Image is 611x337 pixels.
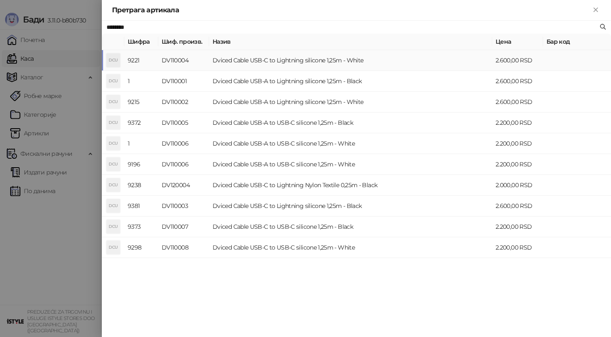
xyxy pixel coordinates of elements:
[124,196,158,216] td: 9381
[209,112,492,133] td: Dviced Cable USB-A to USB-C silicone 1,25m - Black
[209,34,492,50] th: Назив
[124,92,158,112] td: 9215
[492,154,543,175] td: 2.200,00 RSD
[158,34,209,50] th: Шиф. произв.
[124,34,158,50] th: Шифра
[209,71,492,92] td: Dviced Cable USB-A to Lightning silicone 1,25m - Black
[107,95,120,109] div: DCU
[107,116,120,129] div: DCU
[492,112,543,133] td: 2.200,00 RSD
[492,196,543,216] td: 2.600,00 RSD
[158,216,209,237] td: DV110007
[112,5,591,15] div: Претрага артикала
[492,237,543,258] td: 2.200,00 RSD
[124,112,158,133] td: 9372
[158,92,209,112] td: DV110002
[124,154,158,175] td: 9196
[158,133,209,154] td: DV110006
[158,175,209,196] td: DV120004
[107,53,120,67] div: DCU
[124,237,158,258] td: 9298
[209,237,492,258] td: Dviced Cable USB-C to USB-C silicone 1,25m - White
[124,71,158,92] td: 1
[107,241,120,254] div: DCU
[158,237,209,258] td: DV110008
[158,50,209,71] td: DV110004
[107,137,120,150] div: DCU
[124,216,158,237] td: 9373
[209,92,492,112] td: Dviced Cable USB-A to Lightning silicone 1,25m - White
[543,34,611,50] th: Бар код
[107,157,120,171] div: DCU
[209,133,492,154] td: Dviced Cable USB-A to USB-C silicone 1,25m - White
[492,133,543,154] td: 2.200,00 RSD
[209,196,492,216] td: Dviced Cable USB-C to Lightning silicone 1,25m - Black
[158,71,209,92] td: DV110001
[107,199,120,213] div: DCU
[107,178,120,192] div: DCU
[158,112,209,133] td: DV110005
[591,5,601,15] button: Close
[492,71,543,92] td: 2.600,00 RSD
[492,92,543,112] td: 2.600,00 RSD
[107,74,120,88] div: DCU
[124,175,158,196] td: 9238
[492,175,543,196] td: 2.000,00 RSD
[209,154,492,175] td: Dviced Cable USB-A to USB-C silicone 1,25m - White
[158,154,209,175] td: DV110006
[492,34,543,50] th: Цена
[492,216,543,237] td: 2.200,00 RSD
[209,50,492,71] td: Dviced Cable USB-C to Lightning silicone 1,25m - White
[492,50,543,71] td: 2.600,00 RSD
[209,216,492,237] td: Dviced Cable USB-C to USB-C silicone 1,25m - Black
[124,50,158,71] td: 9221
[158,196,209,216] td: DV110003
[107,220,120,233] div: DCU
[209,175,492,196] td: Dviced Cable USB-C to Lightning Nylon Textile 0,25m - Black
[124,133,158,154] td: 1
